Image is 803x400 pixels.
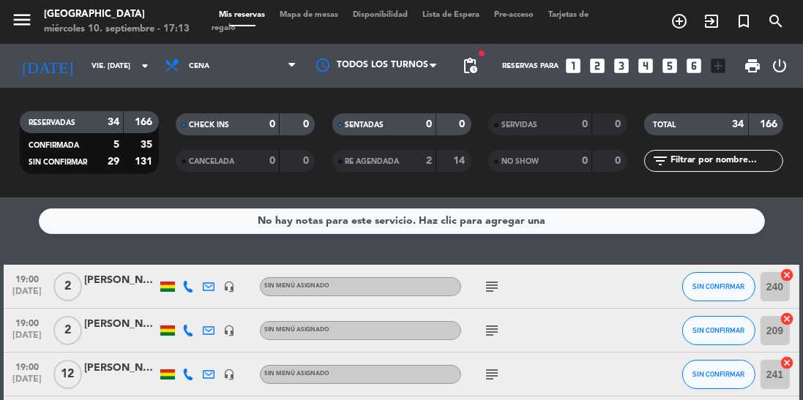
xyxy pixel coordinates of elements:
strong: 0 [615,119,624,129]
div: [GEOGRAPHIC_DATA] [44,7,190,22]
i: headset_mic [223,369,235,380]
span: Lista de Espera [415,11,487,19]
i: exit_to_app [703,12,720,30]
span: CANCELADA [189,158,234,165]
span: 19:00 [9,314,45,331]
i: headset_mic [223,325,235,336]
span: RESERVADAS [29,119,75,127]
strong: 0 [582,119,588,129]
span: 19:00 [9,358,45,374]
button: SIN CONFIRMAR [682,360,755,389]
strong: 35 [141,140,155,150]
span: 19:00 [9,270,45,287]
span: Disponibilidad [346,11,415,19]
span: Pre-acceso [487,11,541,19]
span: Reservas para [502,62,559,70]
strong: 0 [269,119,275,129]
span: 2 [53,272,82,301]
strong: 5 [113,140,119,150]
span: 12 [53,360,82,389]
div: [PERSON_NAME] [84,316,157,333]
i: cancel [780,355,795,370]
button: SIN CONFIRMAR [682,316,755,345]
strong: 0 [615,156,624,166]
span: TOTAL [653,121,676,129]
i: looks_4 [636,56,655,75]
span: CHECK INS [189,121,229,129]
i: looks_5 [660,56,679,75]
strong: 34 [108,117,119,127]
span: [DATE] [9,287,45,303]
i: looks_one [564,56,583,75]
span: fiber_manual_record [477,49,486,58]
span: Mis reservas [212,11,272,19]
input: Filtrar por nombre... [669,153,783,169]
button: menu [11,9,33,36]
strong: 34 [733,119,744,129]
i: subject [483,366,501,383]
strong: 0 [459,119,468,129]
strong: 2 [426,156,432,166]
i: looks_6 [684,56,703,75]
i: add_box [709,56,728,75]
span: Sin menú asignado [264,371,329,377]
strong: 0 [303,119,312,129]
div: LOG OUT [767,44,792,88]
strong: 0 [269,156,275,166]
i: search [767,12,785,30]
div: [PERSON_NAME] [84,360,157,377]
span: 2 [53,316,82,345]
span: Sin menú asignado [264,283,329,289]
i: filter_list [651,152,669,170]
i: cancel [780,312,795,326]
i: looks_3 [612,56,631,75]
span: Mapa de mesas [272,11,346,19]
i: add_circle_outline [671,12,688,30]
span: SENTADAS [346,121,384,129]
strong: 166 [760,119,780,129]
i: headset_mic [223,281,235,293]
i: menu [11,9,33,31]
span: Sin menú asignado [264,327,329,333]
i: cancel [780,268,795,282]
span: CONFIRMADA [29,142,79,149]
span: SIN CONFIRMAR [692,326,744,334]
span: SERVIDAS [501,121,537,129]
span: NO SHOW [501,158,539,165]
i: [DATE] [11,50,84,81]
strong: 0 [303,156,312,166]
span: RE AGENDADA [346,158,400,165]
strong: 166 [135,117,155,127]
div: miércoles 10. septiembre - 17:13 [44,22,190,37]
i: turned_in_not [735,12,752,30]
span: SIN CONFIRMAR [692,370,744,378]
span: Cena [189,62,209,70]
strong: 14 [453,156,468,166]
i: arrow_drop_down [136,57,154,75]
span: SIN CONFIRMAR [692,282,744,290]
span: [DATE] [9,374,45,391]
i: subject [483,278,501,295]
strong: 0 [426,119,432,129]
button: SIN CONFIRMAR [682,272,755,301]
span: pending_actions [461,57,479,75]
span: SIN CONFIRMAR [29,159,87,166]
span: print [744,57,761,75]
strong: 0 [582,156,588,166]
span: [DATE] [9,331,45,347]
i: power_settings_new [771,57,788,75]
div: No hay notas para este servicio. Haz clic para agregar una [258,213,545,230]
i: looks_two [588,56,607,75]
strong: 131 [135,156,155,167]
strong: 29 [108,156,119,167]
i: subject [483,322,501,339]
div: [PERSON_NAME] [84,272,157,289]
